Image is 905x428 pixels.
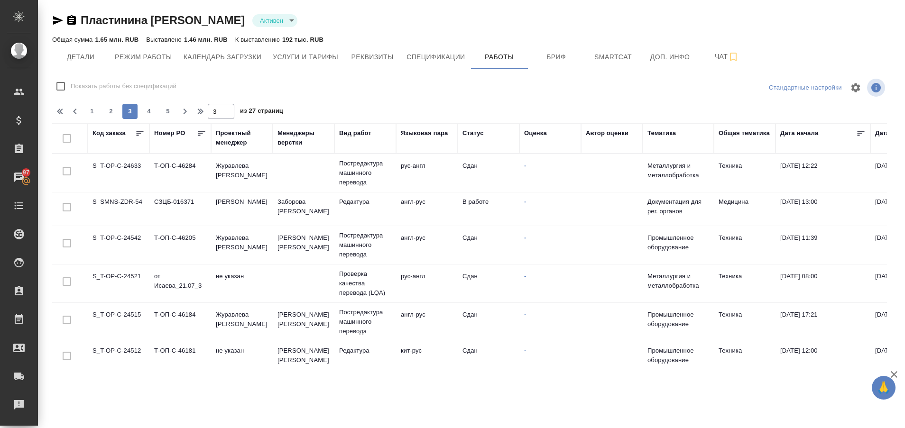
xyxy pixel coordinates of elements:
[844,76,867,99] span: Настроить таблицу
[257,17,286,25] button: Активен
[252,14,297,27] div: Активен
[524,347,526,354] a: -
[273,228,334,262] td: [PERSON_NAME] [PERSON_NAME]
[216,128,268,147] div: Проектный менеджер
[88,305,149,338] td: S_T-OP-C-24515
[647,161,709,180] p: Металлургия и металлобработка
[462,128,484,138] div: Статус
[339,308,391,336] p: Постредактура машинного перевода
[92,128,126,138] div: Код заказа
[84,104,100,119] button: 1
[88,192,149,226] td: S_SMNS-ZDR-54
[776,192,870,226] td: [DATE] 13:00
[396,192,458,226] td: англ-рус
[458,305,519,338] td: Сдан
[704,51,750,63] span: Чат
[714,341,776,374] td: Техника
[52,36,95,43] p: Общая сумма
[88,228,149,262] td: S_T-OP-C-24542
[586,128,628,138] div: Автор оценки
[103,104,119,119] button: 2
[524,128,547,138] div: Оценка
[780,128,818,138] div: Дата начала
[339,231,391,259] p: Постредактура машинного перевода
[766,81,844,95] div: split button
[66,15,77,26] button: Скопировать ссылку
[524,234,526,241] a: -
[714,305,776,338] td: Техника
[88,267,149,300] td: S_T-OP-C-24521
[719,128,770,138] div: Общая тематика
[149,341,211,374] td: Т-ОП-С-46181
[458,341,519,374] td: Сдан
[277,128,330,147] div: Менеджеры верстки
[396,156,458,190] td: рус-англ
[84,107,100,116] span: 1
[240,105,283,119] span: из 27 страниц
[339,159,391,187] p: Постредактура машинного перевода
[534,51,579,63] span: Бриф
[58,51,103,63] span: Детали
[458,267,519,300] td: Сдан
[282,36,323,43] p: 192 тыс. RUB
[211,156,273,190] td: Журавлева [PERSON_NAME]
[458,228,519,262] td: Сдан
[149,192,211,226] td: СЗЦБ-016371
[81,14,245,27] a: Пластинина [PERSON_NAME]
[211,305,273,338] td: Журавлева [PERSON_NAME]
[647,310,709,329] p: Промышленное оборудование
[396,228,458,262] td: англ-рус
[776,156,870,190] td: [DATE] 12:22
[115,51,172,63] span: Режим работы
[776,341,870,374] td: [DATE] 12:00
[647,51,693,63] span: Доп. инфо
[524,198,526,205] a: -
[867,79,887,97] span: Посмотреть информацию
[714,228,776,262] td: Техника
[273,341,334,374] td: [PERSON_NAME] [PERSON_NAME]
[211,267,273,300] td: не указан
[273,51,338,63] span: Услуги и тарифы
[339,197,391,207] p: Редактура
[71,82,176,91] span: Показать работы без спецификаций
[339,128,371,138] div: Вид работ
[211,192,273,226] td: [PERSON_NAME]
[776,228,870,262] td: [DATE] 11:39
[211,228,273,262] td: Журавлева [PERSON_NAME]
[647,233,709,252] p: Промышленное оборудование
[88,341,149,374] td: S_T-OP-C-24512
[524,311,526,318] a: -
[52,15,64,26] button: Скопировать ссылку для ЯМессенджера
[235,36,282,43] p: К выставлению
[728,51,739,63] svg: Подписаться
[273,305,334,338] td: [PERSON_NAME] [PERSON_NAME]
[184,36,228,43] p: 1.46 млн. RUB
[396,267,458,300] td: рус-англ
[591,51,636,63] span: Smartcat
[141,104,157,119] button: 4
[524,273,526,280] a: -
[872,376,896,400] button: 🙏
[146,36,184,43] p: Выставлено
[339,346,391,355] p: Редактура
[406,51,465,63] span: Спецификации
[396,305,458,338] td: англ-рус
[149,228,211,262] td: Т-ОП-С-46205
[776,305,870,338] td: [DATE] 17:21
[647,272,709,291] p: Металлургия и металлобработка
[160,104,175,119] button: 5
[88,156,149,190] td: S_T-OP-C-24633
[714,192,776,226] td: Медицина
[458,192,519,226] td: В работе
[647,346,709,365] p: Промышленное оборудование
[396,341,458,374] td: кит-рус
[103,107,119,116] span: 2
[141,107,157,116] span: 4
[401,128,448,138] div: Языковая пара
[2,165,36,189] a: 97
[647,128,676,138] div: Тематика
[149,305,211,338] td: Т-ОП-С-46184
[714,267,776,300] td: Техника
[17,168,35,177] span: 97
[95,36,139,43] p: 1.65 млн. RUB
